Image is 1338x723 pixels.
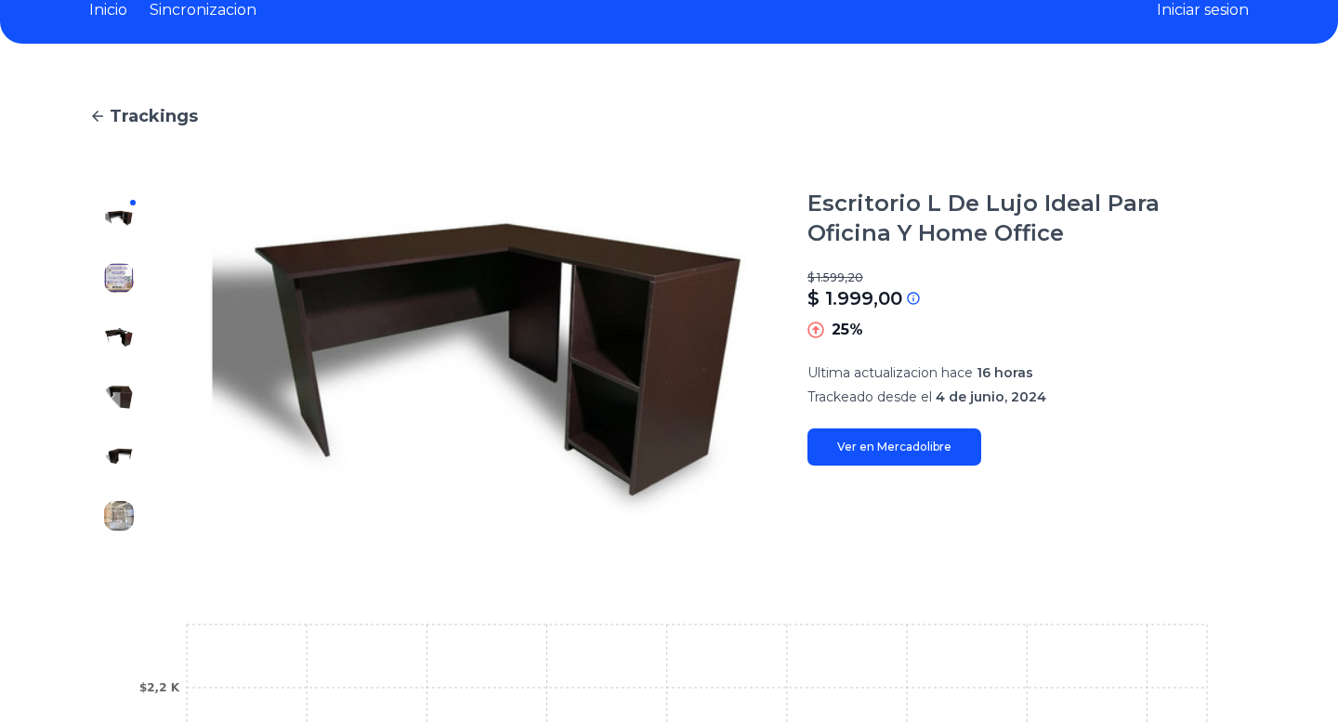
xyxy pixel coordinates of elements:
img: Escritorio L De Lujo Ideal Para Oficina Y Home Office [104,382,134,412]
h1: Escritorio L De Lujo Ideal Para Oficina Y Home Office [807,189,1249,248]
span: Trackeado desde el [807,388,932,405]
span: Trackings [110,103,198,129]
p: 25% [832,319,863,341]
p: $ 1.999,00 [807,285,902,311]
tspan: $2,2 K [139,681,180,694]
span: Ultima actualizacion hace [807,364,973,381]
img: Escritorio L De Lujo Ideal Para Oficina Y Home Office [104,263,134,293]
img: Escritorio L De Lujo Ideal Para Oficina Y Home Office [104,501,134,531]
img: Escritorio L De Lujo Ideal Para Oficina Y Home Office [186,189,770,546]
span: 16 horas [977,364,1033,381]
img: Escritorio L De Lujo Ideal Para Oficina Y Home Office [104,204,134,233]
span: 4 de junio, 2024 [936,388,1046,405]
a: Ver en Mercadolibre [807,428,981,466]
img: Escritorio L De Lujo Ideal Para Oficina Y Home Office [104,322,134,352]
a: Trackings [89,103,1249,129]
img: Escritorio L De Lujo Ideal Para Oficina Y Home Office [104,441,134,471]
p: $ 1.599,20 [807,270,1249,285]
